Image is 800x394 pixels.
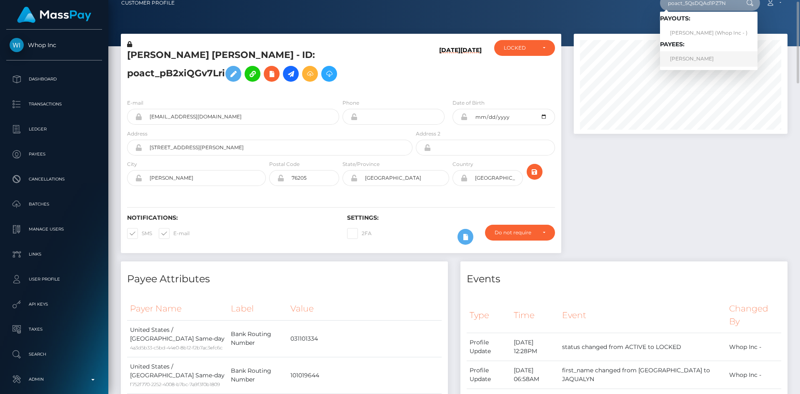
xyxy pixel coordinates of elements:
a: Manage Users [6,219,102,240]
td: Whop Inc - [726,361,781,389]
p: Ledger [10,123,99,136]
a: User Profile [6,269,102,290]
a: API Keys [6,294,102,315]
th: Type [467,297,511,333]
label: E-mail [127,99,143,107]
small: f752f770-2252-4008-b7bc-7a9f3f0b1809 [130,381,220,387]
td: 101019644 [287,357,442,394]
h6: Payouts: [660,15,757,22]
td: Profile Update [467,361,511,389]
a: Dashboard [6,69,102,90]
th: Label [228,297,287,320]
a: Payees [6,144,102,165]
h4: Payee Attributes [127,272,442,286]
img: Whop Inc [10,38,24,52]
td: United States / [GEOGRAPHIC_DATA] Same-day [127,357,228,394]
p: API Keys [10,298,99,311]
th: Event [559,297,726,333]
p: Batches [10,198,99,211]
p: Cancellations [10,173,99,186]
h6: Payees: [660,41,757,48]
h6: Notifications: [127,214,335,221]
p: Links [10,248,99,261]
label: Date of Birth [452,99,485,107]
h6: [DATE] [439,47,460,89]
th: Changed By [726,297,781,333]
th: Time [511,297,559,333]
p: Search [10,348,99,361]
p: User Profile [10,273,99,286]
label: State/Province [342,161,380,168]
a: [PERSON_NAME] [660,51,757,67]
div: Do not require [495,229,536,236]
label: Country [452,161,473,168]
p: Manage Users [10,223,99,236]
label: E-mail [159,228,190,239]
label: Address [127,130,147,138]
a: [PERSON_NAME] (Whop Inc - ) [660,25,757,41]
h6: [DATE] [460,47,482,89]
a: Initiate Payout [283,66,299,82]
div: LOCKED [504,45,536,51]
h6: Settings: [347,214,555,221]
p: Admin [10,373,99,386]
a: Transactions [6,94,102,115]
td: Whop Inc - [726,333,781,361]
button: Do not require [485,225,555,241]
td: Bank Routing Number [228,320,287,357]
label: City [127,161,137,168]
td: United States / [GEOGRAPHIC_DATA] Same-day [127,320,228,357]
img: MassPay Logo [17,7,91,23]
a: Batches [6,194,102,215]
small: 4a3d5b33-c5bd-44e0-8b12-f2b7ac3efc6c [130,345,222,351]
a: Ledger [6,119,102,140]
th: Payer Name [127,297,228,320]
td: Bank Routing Number [228,357,287,394]
label: Phone [342,99,359,107]
p: Dashboard [10,73,99,85]
td: [DATE] 12:28PM [511,333,559,361]
h4: Events [467,272,781,286]
h5: [PERSON_NAME] [PERSON_NAME] - ID: poact_pB2xiQGv7Lri [127,49,408,86]
p: Taxes [10,323,99,336]
a: Admin [6,369,102,390]
td: [DATE] 06:58AM [511,361,559,389]
p: Transactions [10,98,99,110]
td: Profile Update [467,333,511,361]
a: Search [6,344,102,365]
label: 2FA [347,228,372,239]
span: Whop Inc [6,41,102,49]
td: first_name changed from [GEOGRAPHIC_DATA] to JAQUALYN [559,361,726,389]
p: Payees [10,148,99,161]
th: Value [287,297,442,320]
a: Links [6,244,102,265]
a: Taxes [6,319,102,340]
label: Postal Code [269,161,300,168]
td: status changed from ACTIVE to LOCKED [559,333,726,361]
td: 031101334 [287,320,442,357]
a: Cancellations [6,169,102,190]
label: SMS [127,228,152,239]
label: Address 2 [416,130,440,138]
button: LOCKED [494,40,555,56]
